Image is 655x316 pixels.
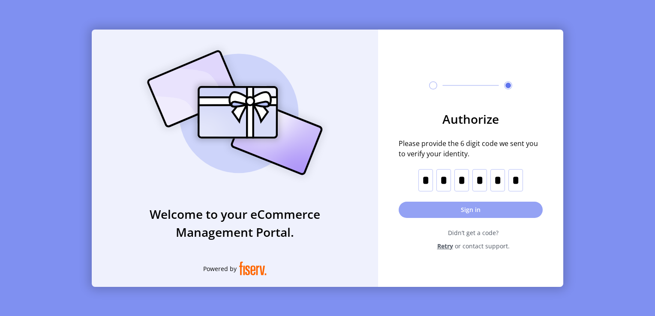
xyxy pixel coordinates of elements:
[399,202,543,218] button: Sign in
[399,138,543,159] span: Please provide the 6 digit code we sent you to verify your identity.
[455,241,510,250] span: or contact support.
[92,205,378,241] h3: Welcome to your eCommerce Management Portal.
[203,264,237,273] span: Powered by
[399,110,543,128] h3: Authorize
[437,241,453,250] span: Retry
[134,41,336,185] img: card_Illustration.svg
[404,228,543,237] span: Didn’t get a code?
